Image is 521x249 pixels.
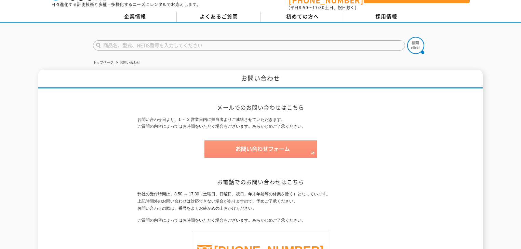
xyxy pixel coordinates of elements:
[344,12,428,22] a: 採用情報
[51,2,201,6] p: 日々進化する計測技術と多種・多様化するニーズにレンタルでお応えします。
[137,191,384,212] p: 弊社の受付時間は、8:50 ～ 17:30（土曜日、日曜日、祝日、年末年始等の休業を除く）となっています。 上記時間外のお問い合わせは対応できない場合がありますので、予めご了承ください。 お問い...
[312,4,325,11] span: 17:30
[38,70,483,88] h1: お問い合わせ
[137,217,384,224] p: ご質問の内容によってはお時間をいただく場合もございます。あらかじめご了承ください。
[204,152,317,156] a: お問い合わせフォーム
[286,13,319,20] span: 初めての方へ
[93,60,113,64] a: トップページ
[137,116,384,130] p: お問い合わせ日より、1 ～ 2 営業日内に担当者よりご連絡させていただきます。 ご質問の内容によってはお時間をいただく場合もございます。あらかじめご了承ください。
[137,178,384,185] h2: お電話でのお問い合わせはこちら
[260,12,344,22] a: 初めての方へ
[407,37,424,54] img: btn_search.png
[93,12,177,22] a: 企業情報
[115,59,140,66] li: お問い合わせ
[299,4,308,11] span: 8:50
[289,4,356,11] span: (平日 ～ 土日、祝日除く)
[204,140,317,158] img: お問い合わせフォーム
[137,104,384,111] h2: メールでのお問い合わせはこちら
[93,40,405,51] input: 商品名、型式、NETIS番号を入力してください
[177,12,260,22] a: よくあるご質問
